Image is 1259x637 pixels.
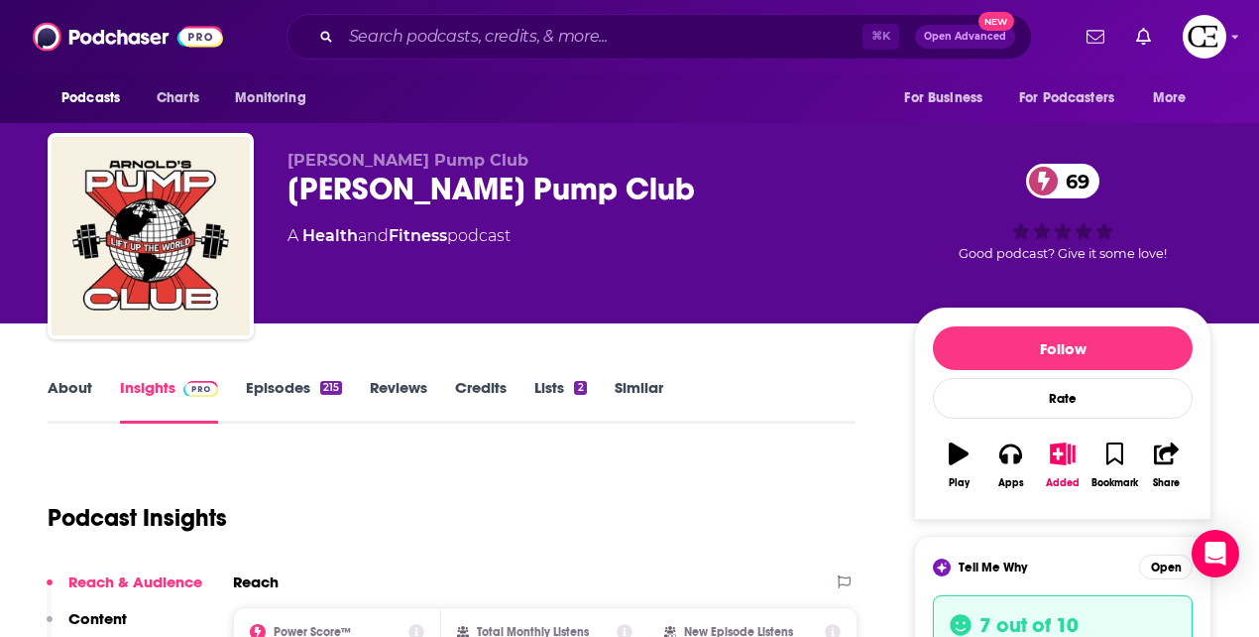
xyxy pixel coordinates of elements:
button: Share [1141,430,1193,501]
button: Added [1037,430,1088,501]
h1: Podcast Insights [48,503,227,533]
button: Follow [933,326,1193,370]
a: 69 [1026,164,1099,198]
button: Play [933,430,984,501]
img: User Profile [1183,15,1226,59]
div: Rate [933,378,1193,419]
span: Podcasts [61,84,120,112]
input: Search podcasts, credits, & more... [341,21,862,53]
span: ⌘ K [862,24,899,50]
span: Logged in as cozyearthaudio [1183,15,1226,59]
div: Search podcasts, credits, & more... [286,14,1032,60]
a: Show notifications dropdown [1128,20,1159,54]
p: Reach & Audience [68,573,202,591]
button: Open AdvancedNew [915,25,1015,49]
a: Credits [455,378,507,424]
div: 2 [574,381,586,395]
img: Arnold's Pump Club [52,137,250,335]
div: 69Good podcast? Give it some love! [914,151,1211,274]
img: Podchaser Pro [183,381,218,397]
button: open menu [1006,79,1143,117]
a: Health [302,226,358,245]
span: Monitoring [235,84,305,112]
span: Open Advanced [924,32,1006,42]
a: Fitness [389,226,447,245]
a: Episodes215 [246,378,342,424]
img: Podchaser - Follow, Share and Rate Podcasts [33,18,223,56]
span: More [1153,84,1187,112]
div: Apps [998,477,1024,489]
a: Lists2 [534,378,586,424]
button: open menu [48,79,146,117]
span: For Business [904,84,982,112]
a: InsightsPodchaser Pro [120,378,218,424]
span: Good podcast? Give it some love! [959,246,1167,261]
span: 69 [1046,164,1099,198]
button: Bookmark [1088,430,1140,501]
button: Reach & Audience [47,573,202,609]
img: tell me why sparkle [936,562,948,573]
div: Open Intercom Messenger [1192,530,1239,577]
span: New [978,12,1014,31]
a: Similar [615,378,663,424]
div: Share [1153,477,1180,489]
a: Show notifications dropdown [1079,20,1112,54]
h2: Reach [233,573,279,591]
button: open menu [890,79,1007,117]
a: About [48,378,92,424]
span: Tell Me Why [959,560,1027,575]
span: and [358,226,389,245]
button: open menu [221,79,331,117]
p: Content [68,609,127,628]
span: [PERSON_NAME] Pump Club [287,151,528,170]
button: Open [1139,555,1193,579]
div: A podcast [287,224,511,248]
span: Charts [157,84,199,112]
div: 215 [320,381,342,395]
button: open menu [1139,79,1211,117]
div: Added [1046,477,1080,489]
a: Reviews [370,378,427,424]
button: Show profile menu [1183,15,1226,59]
span: For Podcasters [1019,84,1114,112]
button: Apps [984,430,1036,501]
div: Play [949,477,970,489]
a: Charts [144,79,211,117]
div: Bookmark [1091,477,1138,489]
